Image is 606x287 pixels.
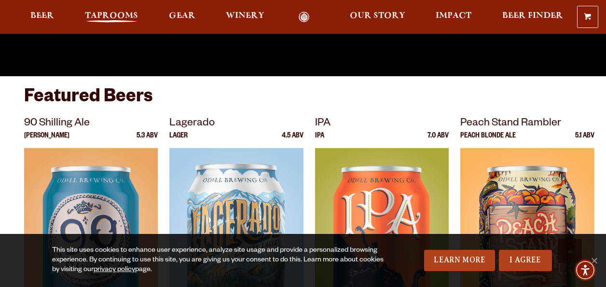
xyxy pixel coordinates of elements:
[24,133,69,148] p: [PERSON_NAME]
[575,133,594,148] p: 5.1 ABV
[350,12,405,20] span: Our Story
[24,12,60,23] a: Beer
[169,115,303,133] p: Lagerado
[24,115,158,133] p: 90 Shilling Ale
[502,12,563,20] span: Beer Finder
[286,12,322,23] a: Odell Home
[460,133,516,148] p: Peach Blonde Ale
[220,12,271,23] a: Winery
[344,12,412,23] a: Our Story
[169,12,195,20] span: Gear
[52,246,387,275] div: This site uses cookies to enhance user experience, analyze site usage and provide a personalized ...
[499,250,552,271] a: I Agree
[79,12,144,23] a: Taprooms
[315,133,324,148] p: IPA
[137,133,158,148] p: 5.3 ABV
[226,12,264,20] span: Winery
[436,12,471,20] span: Impact
[315,115,449,133] p: IPA
[163,12,202,23] a: Gear
[460,115,594,133] p: Peach Stand Rambler
[427,133,449,148] p: 7.0 ABV
[429,12,478,23] a: Impact
[496,12,569,23] a: Beer Finder
[30,12,54,20] span: Beer
[424,250,495,271] a: Learn More
[24,86,582,115] h3: Featured Beers
[575,260,596,281] div: Accessibility Menu
[169,133,188,148] p: Lager
[94,266,135,274] a: privacy policy
[85,12,138,20] span: Taprooms
[282,133,303,148] p: 4.5 ABV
